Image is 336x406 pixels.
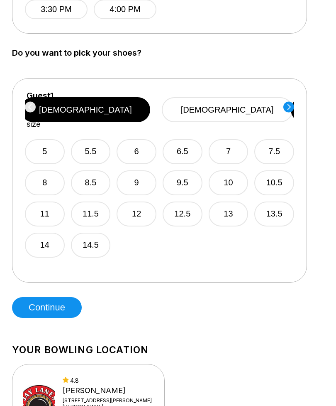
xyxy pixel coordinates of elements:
[162,97,293,122] button: [DEMOGRAPHIC_DATA]
[163,170,202,195] button: 9.5
[12,297,82,318] button: Continue
[12,48,324,57] label: Do you want to pick your shoes?
[163,202,202,226] button: 12.5
[25,202,65,226] button: 11
[25,233,65,258] button: 14
[209,170,248,195] button: 10
[254,170,294,195] button: 10.5
[71,233,111,258] button: 14.5
[25,170,65,195] button: 8
[117,202,156,226] button: 12
[117,170,156,195] button: 9
[25,139,65,164] button: 5
[63,377,153,384] div: 4.8
[71,202,111,226] button: 11.5
[254,139,294,164] button: 7.5
[117,139,156,164] button: 6
[21,97,150,122] button: [DEMOGRAPHIC_DATA]
[209,202,248,226] button: 13
[12,344,324,356] h1: Your bowling location
[209,139,248,164] button: 7
[27,91,54,100] label: Guest 1
[163,139,202,164] button: 6.5
[71,170,111,195] button: 8.5
[63,386,153,395] div: [PERSON_NAME]
[71,139,111,164] button: 5.5
[254,202,294,226] button: 13.5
